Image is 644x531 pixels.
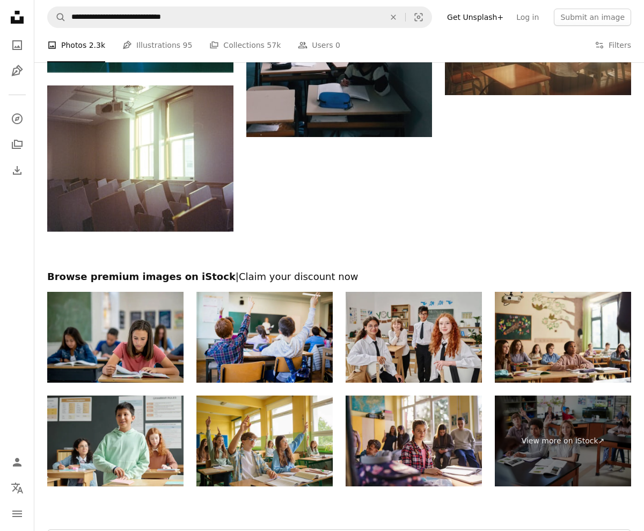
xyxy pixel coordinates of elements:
img: Happy schoolboy in hoodie standing by desk and answering question of teacher [47,396,184,486]
button: Visual search [406,7,431,27]
button: Menu [6,503,28,525]
img: Group Of Gen Alpha Students In Classroom [346,292,482,383]
a: Get Unsplash+ [441,9,510,26]
button: Clear [382,7,405,27]
a: Illustrations 95 [122,28,192,62]
img: A room filled with lots of white chairs next to a window [47,85,233,232]
button: Filters [595,28,631,62]
a: Log in [510,9,545,26]
form: Find visuals sitewide [47,6,432,28]
img: Studying In Class [47,292,184,383]
button: Language [6,477,28,499]
a: Photos [6,34,28,56]
button: Search Unsplash [48,7,66,27]
a: Home — Unsplash [6,6,28,30]
img: High school students during lesson in the classroom [196,396,333,486]
span: 0 [335,39,340,51]
h2: Browse premium images on iStock [47,270,631,283]
a: Explore [6,108,28,130]
img: Schoolchildren at classroom with raised hands answering teacher's question. [196,292,333,383]
img: Elementary students having a class in the classroom. [495,292,631,383]
span: 57k [267,39,281,51]
a: Download History [6,160,28,181]
button: Submit an image [554,9,631,26]
a: Collections [6,134,28,155]
span: | Claim your discount now [236,271,358,282]
span: 95 [183,39,193,51]
a: Log in / Sign up [6,451,28,473]
a: A room filled with lots of white chairs next to a window [47,153,233,163]
a: Collections 57k [209,28,281,62]
img: Schoolgirl feeling depressed while sitting alone during the break [346,396,482,486]
a: View more on iStock↗ [495,396,631,486]
a: Illustrations [6,60,28,82]
a: Users 0 [298,28,340,62]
